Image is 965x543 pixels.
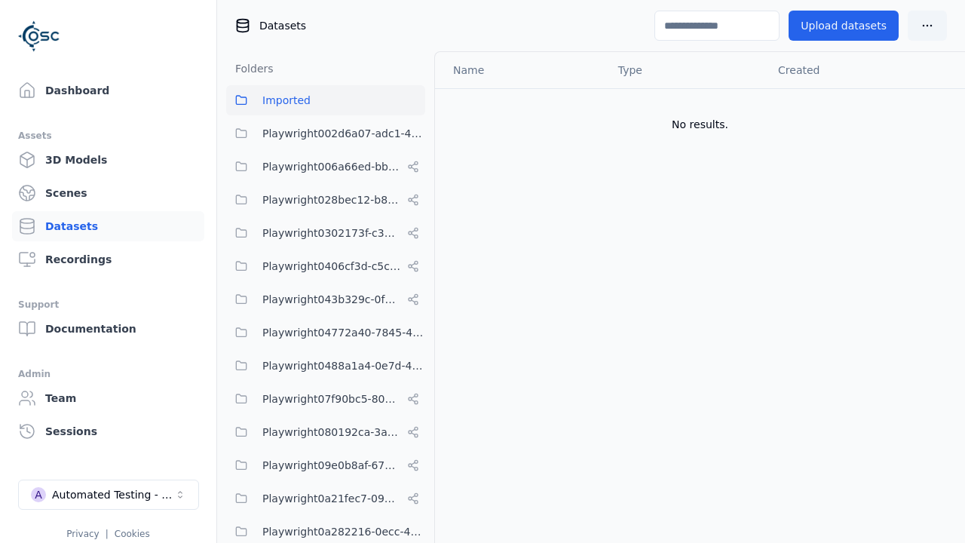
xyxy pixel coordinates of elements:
[12,145,204,175] a: 3D Models
[66,529,99,539] a: Privacy
[18,365,198,383] div: Admin
[259,18,306,33] span: Datasets
[262,91,311,109] span: Imported
[262,456,401,474] span: Playwright09e0b8af-6797-487c-9a58-df45af994400
[115,529,150,539] a: Cookies
[262,158,401,176] span: Playwright006a66ed-bbfa-4b84-a6f2-8b03960da6f1
[226,450,425,480] button: Playwright09e0b8af-6797-487c-9a58-df45af994400
[18,127,198,145] div: Assets
[18,480,199,510] button: Select a workspace
[789,11,899,41] button: Upload datasets
[262,390,401,408] span: Playwright07f90bc5-80d1-4d58-862e-051c9f56b799
[12,244,204,275] a: Recordings
[31,487,46,502] div: A
[262,423,401,441] span: Playwright080192ca-3ab8-4170-8689-2c2dffafb10d
[766,52,941,88] th: Created
[12,75,204,106] a: Dashboard
[226,483,425,514] button: Playwright0a21fec7-093e-446e-ac90-feefe60349da
[12,314,204,344] a: Documentation
[226,218,425,248] button: Playwright0302173f-c313-40eb-a2c1-2f14b0f3806f
[226,118,425,149] button: Playwright002d6a07-adc1-4c24-b05e-c31b39d5c727
[262,523,425,541] span: Playwright0a282216-0ecc-4192-904d-1db5382f43aa
[18,15,60,57] img: Logo
[435,88,965,161] td: No results.
[226,85,425,115] button: Imported
[52,487,174,502] div: Automated Testing - Playwright
[226,417,425,447] button: Playwright080192ca-3ab8-4170-8689-2c2dffafb10d
[606,52,766,88] th: Type
[262,257,401,275] span: Playwright0406cf3d-c5c6-4809-a891-d4d7aaf60441
[226,185,425,215] button: Playwright028bec12-b853-4041-8716-f34111cdbd0b
[226,351,425,381] button: Playwright0488a1a4-0e7d-4299-bdea-dd156cc484d6
[226,318,425,348] button: Playwright04772a40-7845-40f2-bf94-f85d29927f9d
[12,211,204,241] a: Datasets
[12,383,204,413] a: Team
[262,290,401,308] span: Playwright043b329c-0fea-4eef-a1dd-c1b85d96f68d
[226,152,425,182] button: Playwright006a66ed-bbfa-4b84-a6f2-8b03960da6f1
[262,489,401,508] span: Playwright0a21fec7-093e-446e-ac90-feefe60349da
[226,384,425,414] button: Playwright07f90bc5-80d1-4d58-862e-051c9f56b799
[262,324,425,342] span: Playwright04772a40-7845-40f2-bf94-f85d29927f9d
[262,191,401,209] span: Playwright028bec12-b853-4041-8716-f34111cdbd0b
[18,296,198,314] div: Support
[226,61,274,76] h3: Folders
[262,124,425,143] span: Playwright002d6a07-adc1-4c24-b05e-c31b39d5c727
[435,52,606,88] th: Name
[226,251,425,281] button: Playwright0406cf3d-c5c6-4809-a891-d4d7aaf60441
[262,357,425,375] span: Playwright0488a1a4-0e7d-4299-bdea-dd156cc484d6
[106,529,109,539] span: |
[12,178,204,208] a: Scenes
[12,416,204,446] a: Sessions
[262,224,401,242] span: Playwright0302173f-c313-40eb-a2c1-2f14b0f3806f
[226,284,425,314] button: Playwright043b329c-0fea-4eef-a1dd-c1b85d96f68d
